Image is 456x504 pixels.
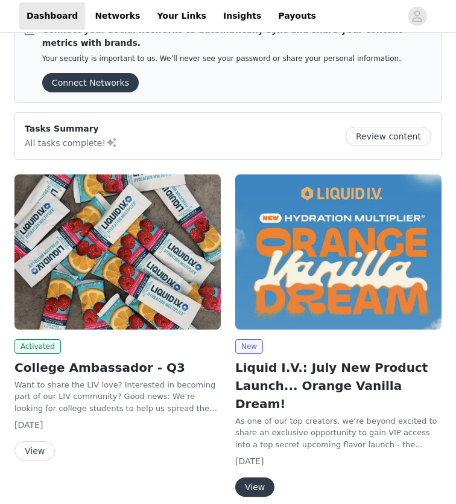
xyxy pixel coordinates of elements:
h2: College Ambassador - Q3 [14,359,221,377]
a: Payouts [271,2,323,30]
p: Tasks Summary [25,123,118,135]
a: Dashboard [19,2,85,30]
a: View [14,447,55,456]
button: Connect Networks [42,73,139,92]
img: Liquid I.V. [235,174,442,330]
div: avatar [411,7,423,26]
button: View [14,441,55,461]
span: New [235,339,263,354]
button: Review content [346,127,431,146]
span: [DATE] [235,456,264,466]
span: [DATE] [14,420,43,430]
a: View [235,483,274,492]
p: Want to share the LIV love? Interested in becoming part of our LIV community? Good news: We’re lo... [14,379,221,415]
h2: Liquid I.V.: July New Product Launch... Orange Vanilla Dream! [235,359,442,413]
p: Your security is important to us. We’ll never see your password or share your personal information. [42,54,431,63]
button: View [235,477,274,497]
p: As one of our top creators, we’re beyond excited to share an exclusive opportunity to gain VIP ac... [235,415,442,451]
p: Connect your social networks to automatically sync and share your content metrics with brands. [42,24,431,49]
p: All tasks complete! [25,135,118,150]
img: Liquid I.V. [14,174,221,330]
a: Networks [87,2,147,30]
a: Insights [216,2,268,30]
a: Your Links [150,2,214,30]
span: Activated [14,339,61,354]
